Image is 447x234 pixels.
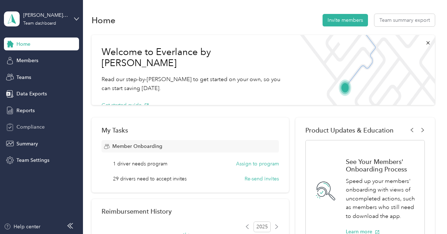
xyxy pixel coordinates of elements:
[407,194,447,234] iframe: Everlance-gr Chat Button Frame
[374,14,435,26] button: Team summary export
[23,11,68,19] div: [PERSON_NAME][EMAIL_ADDRESS][DOMAIN_NAME]
[16,156,49,164] span: Team Settings
[346,177,417,221] p: Speed up your members' onboarding with views of uncompleted actions, such as members who still ne...
[4,223,40,230] button: Help center
[23,21,56,26] div: Team dashboard
[16,123,45,131] span: Compliance
[102,75,284,93] p: Read our step-by-[PERSON_NAME] to get started on your own, so you can start saving [DATE].
[113,160,167,168] span: 1 driver needs program
[16,90,47,98] span: Data Exports
[113,175,187,183] span: 29 drivers need to accept invites
[92,16,116,24] h1: Home
[16,107,35,114] span: Reports
[323,14,368,26] button: Invite members
[236,160,279,168] button: Assign to program
[16,57,38,64] span: Members
[102,208,172,215] h2: Reimbursement History
[16,140,38,148] span: Summary
[102,101,149,109] button: Get started guide
[102,46,284,69] h1: Welcome to Everlance by [PERSON_NAME]
[16,74,31,81] span: Teams
[254,221,271,232] span: 2025
[16,40,30,48] span: Home
[102,126,279,134] div: My Tasks
[346,158,417,173] h1: See Your Members' Onboarding Process
[245,175,279,183] button: Re-send invites
[305,126,394,134] span: Product Updates & Education
[112,143,162,150] span: Member Onboarding
[295,35,435,105] img: Welcome to everlance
